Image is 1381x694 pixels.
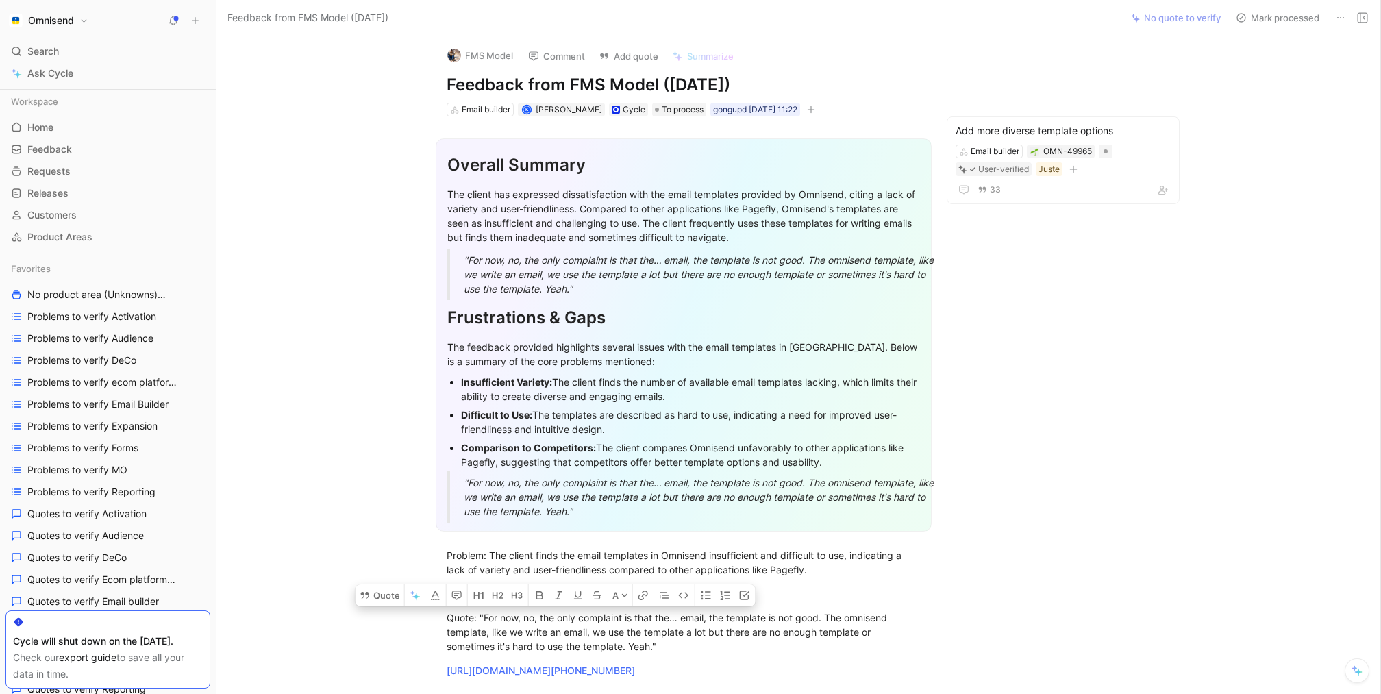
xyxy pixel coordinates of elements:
a: Quotes to verify Ecom platformsOther [5,569,210,590]
div: Juste [1038,162,1060,176]
span: Customers [27,208,77,222]
img: logo [447,49,461,62]
a: Quotes to verify Audience [5,525,210,546]
span: Requests [27,164,71,178]
span: Product Areas [27,230,92,244]
button: Mark processed [1230,8,1326,27]
img: Omnisend [9,14,23,27]
button: A [608,584,632,606]
div: The feedback provided highlights several issues with the email templates in [GEOGRAPHIC_DATA]. Be... [447,340,920,369]
span: Workspace [11,95,58,108]
button: No quote to verify [1125,8,1227,27]
h1: Feedback from FMS Model ([DATE]) [447,74,921,96]
span: Problems to verify Audience [27,332,153,345]
a: Problems to verify Email Builder [5,394,210,414]
a: Quotes to verify Email builder [5,591,210,612]
a: Problems to verify Activation [5,306,210,327]
span: Home [27,121,53,134]
div: To process [652,103,706,116]
span: Other [177,575,199,585]
span: To process [662,103,704,116]
a: Problems to verify ecom platforms [5,372,210,393]
h1: Omnisend [28,14,74,27]
button: Add quote [593,47,664,66]
span: Problems to verify Email Builder [27,397,169,411]
a: Problems to verify Forms [5,438,210,458]
a: Problems to verify Reporting [5,482,210,502]
span: Favorites [11,262,51,275]
span: Quotes to verify Email builder [27,595,159,608]
span: Problems to verify ecom platforms [27,375,179,390]
div: Add more diverse template options [956,123,1171,139]
div: Email builder [462,103,510,116]
div: "For now, no, the only complaint is that the… email, the template is not good. The omnisend templ... [464,253,936,296]
div: Frustrations & Gaps [447,306,920,330]
a: Quotes to verify Activation [5,504,210,524]
div: OMN-49965 [1043,145,1092,158]
div: Overall Summary [447,153,920,177]
button: Summarize [666,47,740,66]
span: Problems to verify Activation [27,310,156,323]
span: Quotes to verify Ecom platforms [27,573,178,587]
button: 🌱 [1030,147,1039,156]
div: Workspace [5,91,210,112]
div: Problem: The client finds the email templates in Omnisend insufficient and difficult to use, indi... [447,548,921,577]
a: Ask Cycle [5,63,210,84]
strong: Insufficient Variety: [461,376,552,388]
a: export guide [59,652,116,663]
button: logoFMS Model [441,45,519,66]
a: Customers [5,205,210,225]
a: Releases [5,183,210,203]
div: The client compares Omnisend unfavorably to other applications like Pagefly, suggesting that comp... [461,441,920,469]
a: No product area (Unknowns)Other [5,284,210,305]
img: 🌱 [1030,148,1038,156]
div: Quote: "For now, no, the only complaint is that the… email, the template is not good. The omnisen... [447,610,921,654]
a: Problems to verify DeCo [5,350,210,371]
span: Releases [27,186,69,200]
span: Search [27,43,59,60]
a: Problems to verify Audience [5,328,210,349]
span: Feedback [27,142,72,156]
span: Problems to verify Forms [27,441,138,455]
span: Problems to verify Reporting [27,485,155,499]
a: Home [5,117,210,138]
a: Requests [5,161,210,182]
span: Summarize [687,50,734,62]
span: 33 [990,186,1001,194]
a: [URL][DOMAIN_NAME][PHONE_NUMBER] [447,665,635,676]
span: Problems to verify MO [27,463,127,477]
div: The templates are described as hard to use, indicating a need for improved user-friendliness and ... [461,408,920,436]
button: Comment [522,47,591,66]
span: Quotes to verify Activation [27,507,147,521]
div: gongupd [DATE] 11:22 [713,103,797,116]
span: Other [163,290,184,300]
div: User-verified [978,162,1029,176]
span: Problems to verify Expansion [27,419,158,433]
a: Feedback [5,139,210,160]
strong: Difficult to Use: [461,409,532,421]
span: Feedback from FMS Model ([DATE]) [227,10,388,26]
div: Email builder [971,145,1019,158]
a: Problems to verify MO [5,460,210,480]
div: "For now, no, the only complaint is that the… email, the template is not good. The omnisend templ... [464,475,936,519]
div: The client has expressed dissatisfaction with the email templates provided by Omnisend, citing a ... [447,187,920,245]
strong: Comparison to Competitors: [461,442,596,454]
a: Product Areas [5,227,210,247]
div: Check our to save all your data in time. [13,649,203,682]
span: Quotes to verify DeCo [27,551,127,565]
div: Search [5,41,210,62]
span: No product area (Unknowns) [27,288,176,302]
div: The client finds the number of available email templates lacking, which limits their ability to c... [461,375,920,404]
button: 33 [975,182,1004,197]
a: Quotes to verify DeCo [5,547,210,568]
span: [PERSON_NAME] [536,104,602,114]
div: Cycle [623,103,645,116]
span: Problems to verify DeCo [27,354,136,367]
div: Favorites [5,258,210,279]
a: Problems to verify Expansion [5,416,210,436]
span: Ask Cycle [27,65,73,82]
div: K [523,106,531,114]
button: Quote [356,584,404,606]
button: OmnisendOmnisend [5,11,92,30]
